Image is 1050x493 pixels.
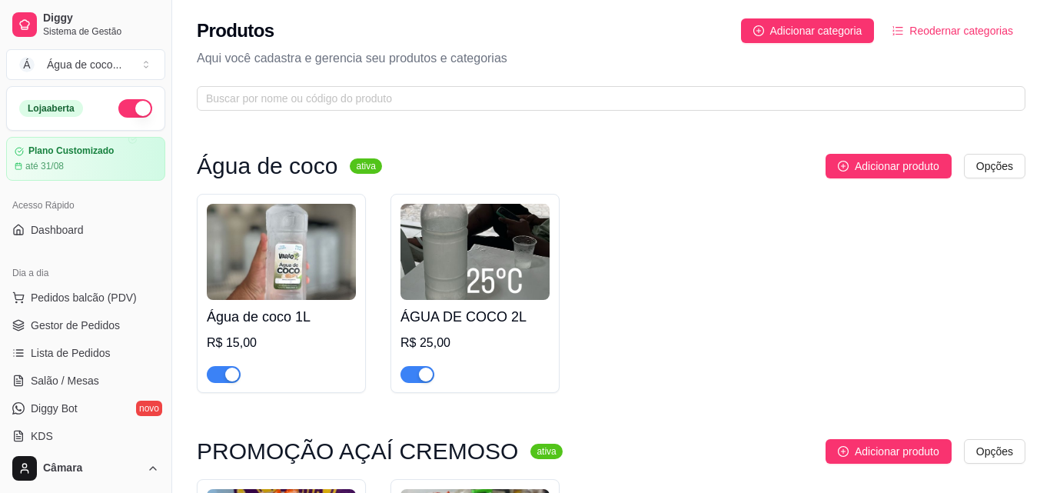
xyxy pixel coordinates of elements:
a: Gestor de Pedidos [6,313,165,338]
span: Diggy [43,12,159,25]
span: Lista de Pedidos [31,345,111,361]
img: product-image [207,204,356,300]
button: Opções [964,439,1025,464]
span: Pedidos balcão (PDV) [31,290,137,305]
img: product-image [400,204,550,300]
input: Buscar por nome ou código do produto [206,90,1004,107]
a: Diggy Botnovo [6,396,165,421]
span: Adicionar produto [855,158,939,175]
h3: PROMOÇÃO AÇAÍ CREMOSO [197,442,518,461]
span: ordered-list [892,25,903,36]
button: Select a team [6,49,165,80]
a: KDS [6,424,165,448]
span: Opções [976,443,1013,460]
div: Loja aberta [19,100,83,117]
span: Sistema de Gestão [43,25,159,38]
span: KDS [31,428,53,444]
a: Dashboard [6,218,165,242]
a: DiggySistema de Gestão [6,6,165,43]
button: Pedidos balcão (PDV) [6,285,165,310]
span: Reodernar categorias [909,22,1013,39]
span: Adicionar produto [855,443,939,460]
span: Dashboard [31,222,84,238]
span: Câmara [43,461,141,475]
a: Plano Customizadoaté 31/08 [6,137,165,181]
div: Dia a dia [6,261,165,285]
h2: Produtos [197,18,274,43]
span: Á [19,57,35,72]
button: Alterar Status [118,99,152,118]
span: Gestor de Pedidos [31,318,120,333]
div: R$ 15,00 [207,334,356,352]
article: até 31/08 [25,160,64,172]
div: Acesso Rápido [6,193,165,218]
span: plus-circle [838,161,849,172]
button: Adicionar categoria [741,18,875,43]
sup: ativa [350,158,381,174]
span: plus-circle [838,446,849,457]
div: R$ 25,00 [400,334,550,352]
article: Plano Customizado [28,145,114,157]
span: Salão / Mesas [31,373,99,388]
a: Lista de Pedidos [6,341,165,365]
span: Adicionar categoria [770,22,862,39]
h4: Água de coco 1L [207,306,356,328]
button: Adicionar produto [826,439,952,464]
h4: ÁGUA DE COCO 2L [400,306,550,328]
p: Aqui você cadastra e gerencia seu produtos e categorias [197,49,1025,68]
button: Reodernar categorias [880,18,1025,43]
div: Água de coco ... [47,57,121,72]
button: Opções [964,154,1025,178]
a: Salão / Mesas [6,368,165,393]
span: Opções [976,158,1013,175]
button: Adicionar produto [826,154,952,178]
h3: Água de coco [197,157,337,175]
button: Câmara [6,450,165,487]
span: Diggy Bot [31,401,78,416]
sup: ativa [530,444,562,459]
span: plus-circle [753,25,764,36]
